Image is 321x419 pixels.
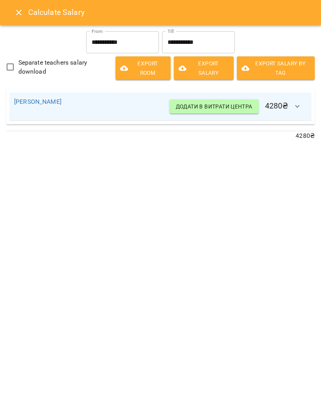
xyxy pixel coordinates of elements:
button: Export Salary by Tag [237,56,315,80]
button: Export room [115,56,171,80]
span: Export Salary [180,59,227,78]
p: 4280 ₴ [6,131,315,141]
h6: Calculate Salary [28,6,312,18]
span: Export room [122,59,165,78]
button: Close [9,3,28,22]
a: [PERSON_NAME] [14,98,61,105]
h6: 4280 ₴ [170,97,307,116]
button: Export Salary [174,56,234,80]
span: Додати в витрати центра [176,102,252,111]
span: Separate teachers salary download [18,58,109,76]
span: Export Salary by Tag [243,59,308,78]
button: Додати в витрати центра [170,99,259,114]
